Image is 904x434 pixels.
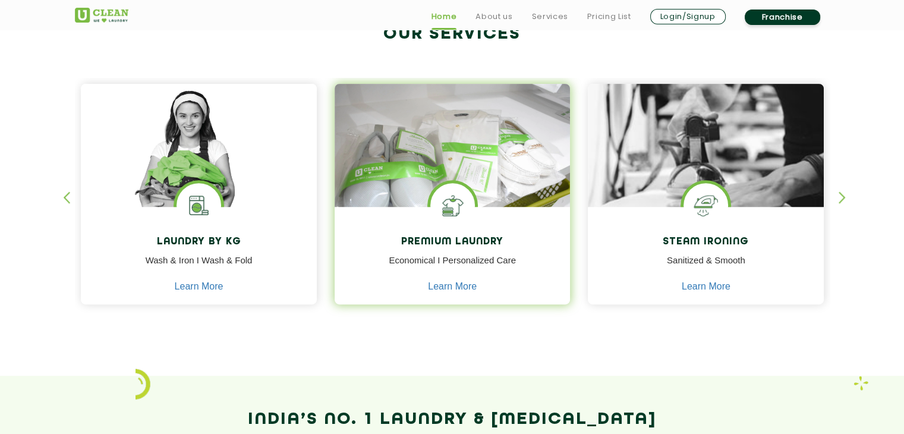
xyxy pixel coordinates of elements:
img: clothes ironed [588,84,824,273]
a: About us [475,10,512,24]
a: Pricing List [587,10,631,24]
h4: Laundry by Kg [90,237,308,248]
p: Economical I Personalized Care [344,254,562,281]
a: Learn More [428,281,477,292]
img: Laundry wash and iron [853,376,868,391]
p: Wash & Iron I Wash & Fold [90,254,308,281]
img: Shoes Cleaning [430,183,475,228]
h2: Our Services [75,24,830,44]
img: laundry done shoes and clothes [335,84,571,241]
h4: Steam Ironing [597,237,815,248]
a: Login/Signup [650,9,726,24]
a: Learn More [682,281,730,292]
a: Home [431,10,457,24]
img: laundry washing machine [177,183,221,228]
p: Sanitized & Smooth [597,254,815,281]
a: Franchise [745,10,820,25]
img: steam iron [683,183,728,228]
img: icon_2.png [136,369,150,400]
img: UClean Laundry and Dry Cleaning [75,8,128,23]
h4: Premium Laundry [344,237,562,248]
a: Services [531,10,568,24]
img: a girl with laundry basket [81,84,317,241]
a: Learn More [175,281,223,292]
